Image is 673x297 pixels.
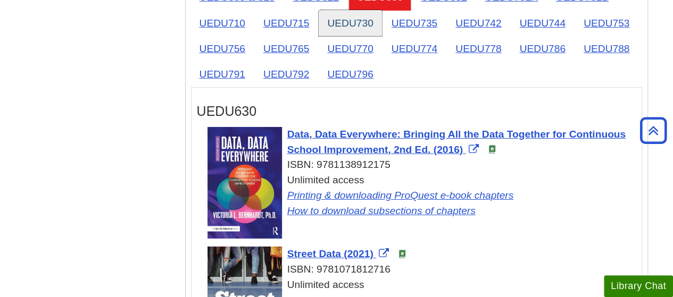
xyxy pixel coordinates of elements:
a: Back to Top [636,123,670,138]
a: Link opens in new window [287,248,392,259]
a: Link opens in new window [287,190,514,201]
a: UEDU744 [511,10,574,36]
div: Unlimited access [207,173,636,218]
div: ISBN: 9781071812716 [207,262,636,277]
a: UEDU765 [255,36,318,62]
a: UEDU715 [255,10,318,36]
a: UEDU742 [447,10,510,36]
a: UEDU792 [255,61,318,87]
a: Link opens in new window [287,129,626,155]
img: e-Book [488,145,496,154]
div: ISBN: 9781138912175 [207,157,636,173]
span: Street Data (2021) [287,248,373,259]
span: Data, Data Everywhere: Bringing All the Data Together for Continuous School Improvement, 2nd Ed. ... [287,129,626,155]
a: Link opens in new window [287,205,476,216]
a: UEDU770 [319,36,381,62]
img: Cover Art [207,127,282,239]
a: UEDU774 [383,36,446,62]
a: UEDU710 [191,10,254,36]
button: Library Chat [604,275,673,297]
a: UEDU778 [447,36,510,62]
a: UEDU788 [575,36,638,62]
a: UEDU753 [575,10,638,36]
a: UEDU730 [319,10,381,36]
div: Unlimited access [207,277,636,293]
a: UEDU735 [383,10,446,36]
a: UEDU786 [511,36,574,62]
a: UEDU796 [319,61,381,87]
a: UEDU756 [191,36,254,62]
h3: UEDU630 [197,104,636,119]
img: e-Book [398,250,406,258]
a: UEDU791 [191,61,254,87]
